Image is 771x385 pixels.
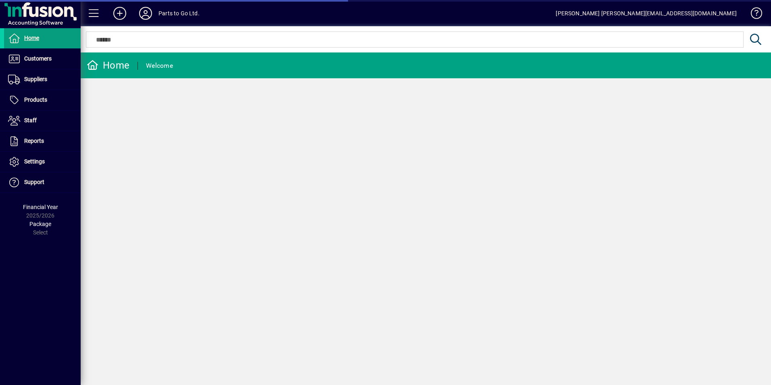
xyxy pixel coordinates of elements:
[24,158,45,165] span: Settings
[24,96,47,103] span: Products
[24,55,52,62] span: Customers
[29,221,51,227] span: Package
[87,59,129,72] div: Home
[158,7,200,20] div: Parts to Go Ltd.
[4,111,81,131] a: Staff
[745,2,761,28] a: Knowledge Base
[4,49,81,69] a: Customers
[556,7,737,20] div: [PERSON_NAME] [PERSON_NAME][EMAIL_ADDRESS][DOMAIN_NAME]
[4,172,81,192] a: Support
[4,131,81,151] a: Reports
[4,90,81,110] a: Products
[4,152,81,172] a: Settings
[23,204,58,210] span: Financial Year
[24,138,44,144] span: Reports
[133,6,158,21] button: Profile
[24,35,39,41] span: Home
[24,179,44,185] span: Support
[107,6,133,21] button: Add
[146,59,173,72] div: Welcome
[24,76,47,82] span: Suppliers
[24,117,37,123] span: Staff
[4,69,81,90] a: Suppliers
